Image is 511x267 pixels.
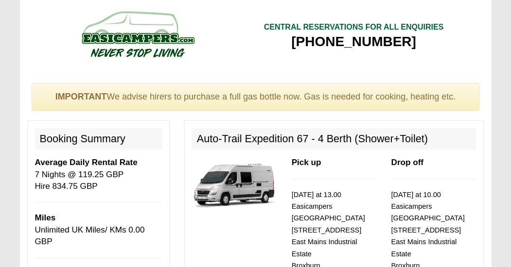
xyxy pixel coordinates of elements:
b: Pick up [292,158,321,167]
strong: IMPORTANT [55,92,107,101]
p: Unlimited UK Miles/ KMs 0.00 GBP [35,212,162,248]
div: We advise hirers to purchase a full gas bottle now. Gas is needed for cooking, heating etc. [32,83,480,111]
div: CENTRAL RESERVATIONS FOR ALL ENQUIRIES [264,22,444,33]
h2: Auto-Trail Expedition 67 - 4 Berth (Shower+Toilet) [192,128,476,150]
b: Drop off [391,158,423,167]
p: 7 Nights @ 119.25 GBP Hire 834.75 GBP [35,157,162,192]
img: 337.jpg [192,157,277,211]
img: campers-checkout-logo.png [45,7,230,61]
div: [PHONE_NUMBER] [264,33,444,50]
b: Miles [35,213,56,222]
b: Average Daily Rental Rate [35,158,138,167]
h2: Booking Summary [35,128,162,150]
